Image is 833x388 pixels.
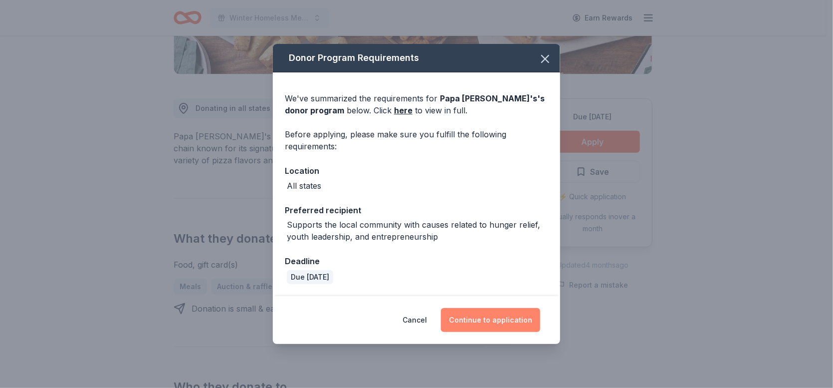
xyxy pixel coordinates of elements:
button: Continue to application [441,308,540,332]
div: We've summarized the requirements for below. Click to view in full. [285,92,548,116]
button: Cancel [403,308,427,332]
div: Donor Program Requirements [273,44,560,72]
div: Due [DATE] [287,270,333,284]
a: here [394,104,413,116]
div: Location [285,164,548,177]
div: Supports the local community with causes related to hunger relief, youth leadership, and entrepre... [287,219,548,243]
div: All states [287,180,321,192]
div: Preferred recipient [285,204,548,217]
div: Before applying, please make sure you fulfill the following requirements: [285,128,548,152]
div: Deadline [285,255,548,268]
